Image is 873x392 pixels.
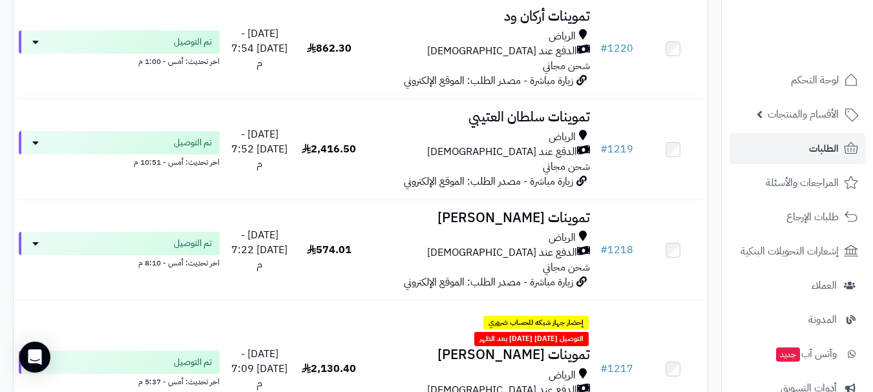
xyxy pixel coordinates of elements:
[369,347,590,362] h3: تموينات [PERSON_NAME]
[549,231,576,245] span: الرياض
[730,65,865,96] a: لوحة التحكم
[19,374,220,387] div: اخر تحديث: أمس - 5:37 م
[404,274,573,290] span: زيارة مباشرة - مصدر الطلب: الموقع الإلكتروني
[307,41,352,56] span: 862.30
[600,361,633,377] a: #1217
[231,26,288,71] span: [DATE] - [DATE] 7:54 م
[174,356,212,369] span: تم التوصيل
[808,311,837,329] span: المدونة
[369,9,590,24] h3: تموينات أركان ود
[730,167,865,198] a: المراجعات والأسئلة
[775,345,837,363] span: وآتس آب
[549,130,576,145] span: الرياض
[549,29,576,44] span: الرياض
[741,242,839,260] span: إشعارات التحويلات البنكية
[427,245,577,260] span: الدفع عند [DEMOGRAPHIC_DATA]
[600,41,633,56] a: #1220
[549,368,576,383] span: الرياض
[427,44,577,59] span: الدفع عند [DEMOGRAPHIC_DATA]
[19,255,220,269] div: اخر تحديث: أمس - 8:10 م
[812,276,837,294] span: العملاء
[302,361,356,377] span: 2,130.40
[474,332,589,346] span: التوصيل [DATE] [DATE] بعد الظهر
[766,174,839,192] span: المراجعات والأسئلة
[600,242,633,258] a: #1218
[600,41,607,56] span: #
[600,361,607,377] span: #
[174,36,212,48] span: تم التوصيل
[543,58,590,74] span: شحن مجاني
[776,347,800,362] span: جديد
[404,174,573,189] span: زيارة مباشرة - مصدر الطلب: الموقع الإلكتروني
[730,338,865,369] a: وآتس آبجديد
[404,73,573,88] span: زيارة مباشرة - مصدر الطلب: الموقع الإلكتروني
[785,36,861,63] img: logo-2.png
[730,270,865,301] a: العملاء
[231,127,288,172] span: [DATE] - [DATE] 7:52 م
[791,71,839,89] span: لوحة التحكم
[730,201,865,232] a: طلبات الإرجاع
[768,105,839,123] span: الأقسام والمنتجات
[543,159,590,174] span: شحن مجاني
[427,145,577,160] span: الدفع عند [DEMOGRAPHIC_DATA]
[19,342,50,373] div: Open Intercom Messenger
[369,110,590,125] h3: تموينات سلطان العتيبي
[174,237,212,250] span: تم التوصيل
[483,316,589,330] span: إحضار جهاز شبكه للحساب ضروري
[786,208,839,226] span: طلبات الإرجاع
[730,236,865,267] a: إشعارات التحويلات البنكية
[174,136,212,149] span: تم التوصيل
[600,141,607,157] span: #
[307,242,352,258] span: 574.01
[809,139,839,158] span: الطلبات
[231,346,288,391] span: [DATE] - [DATE] 7:09 م
[543,260,590,275] span: شحن مجاني
[369,211,590,225] h3: تموينات [PERSON_NAME]
[231,227,288,273] span: [DATE] - [DATE] 7:22 م
[19,54,220,67] div: اخر تحديث: أمس - 1:00 م
[730,133,865,164] a: الطلبات
[600,242,607,258] span: #
[730,304,865,335] a: المدونة
[600,141,633,157] a: #1219
[302,141,356,157] span: 2,416.50
[19,154,220,168] div: اخر تحديث: أمس - 10:51 م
